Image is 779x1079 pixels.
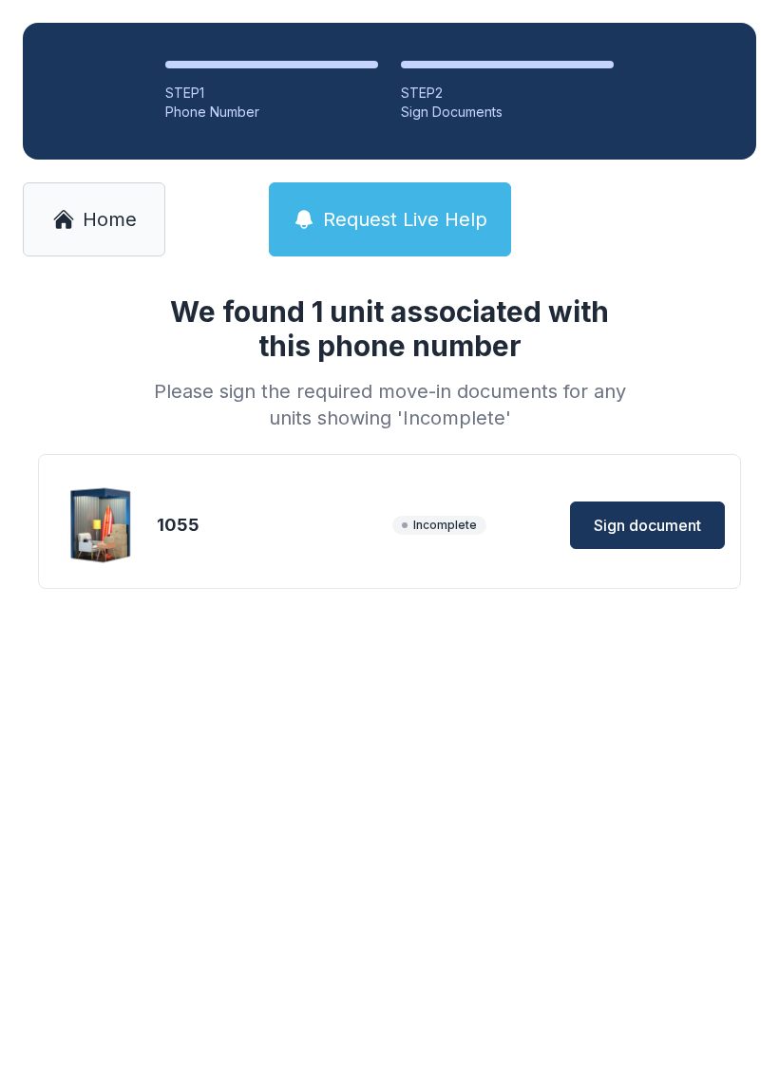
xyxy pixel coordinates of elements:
span: Sign document [594,514,701,537]
span: Home [83,206,137,233]
div: Phone Number [165,103,378,122]
h1: We found 1 unit associated with this phone number [146,294,633,363]
div: Sign Documents [401,103,614,122]
span: Request Live Help [323,206,487,233]
div: STEP 1 [165,84,378,103]
div: 1055 [157,512,385,539]
span: Incomplete [392,516,486,535]
div: STEP 2 [401,84,614,103]
div: Please sign the required move-in documents for any units showing 'Incomplete' [146,378,633,431]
